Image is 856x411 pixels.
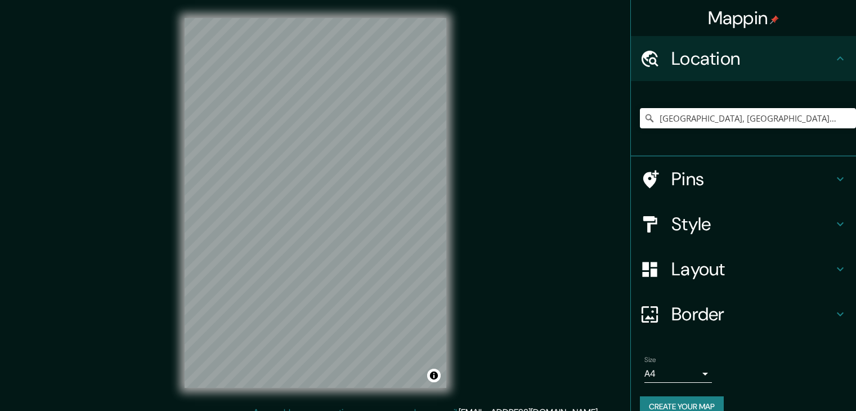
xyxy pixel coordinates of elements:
[770,15,779,24] img: pin-icon.png
[631,247,856,292] div: Layout
[671,213,833,235] h4: Style
[644,365,712,383] div: A4
[671,258,833,280] h4: Layout
[631,202,856,247] div: Style
[671,168,833,190] h4: Pins
[631,292,856,337] div: Border
[708,7,779,29] h4: Mappin
[185,18,446,388] canvas: Map
[671,303,833,325] h4: Border
[644,355,656,365] label: Size
[631,36,856,81] div: Location
[640,108,856,128] input: Pick your city or area
[631,157,856,202] div: Pins
[671,47,833,70] h4: Location
[427,369,441,382] button: Toggle attribution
